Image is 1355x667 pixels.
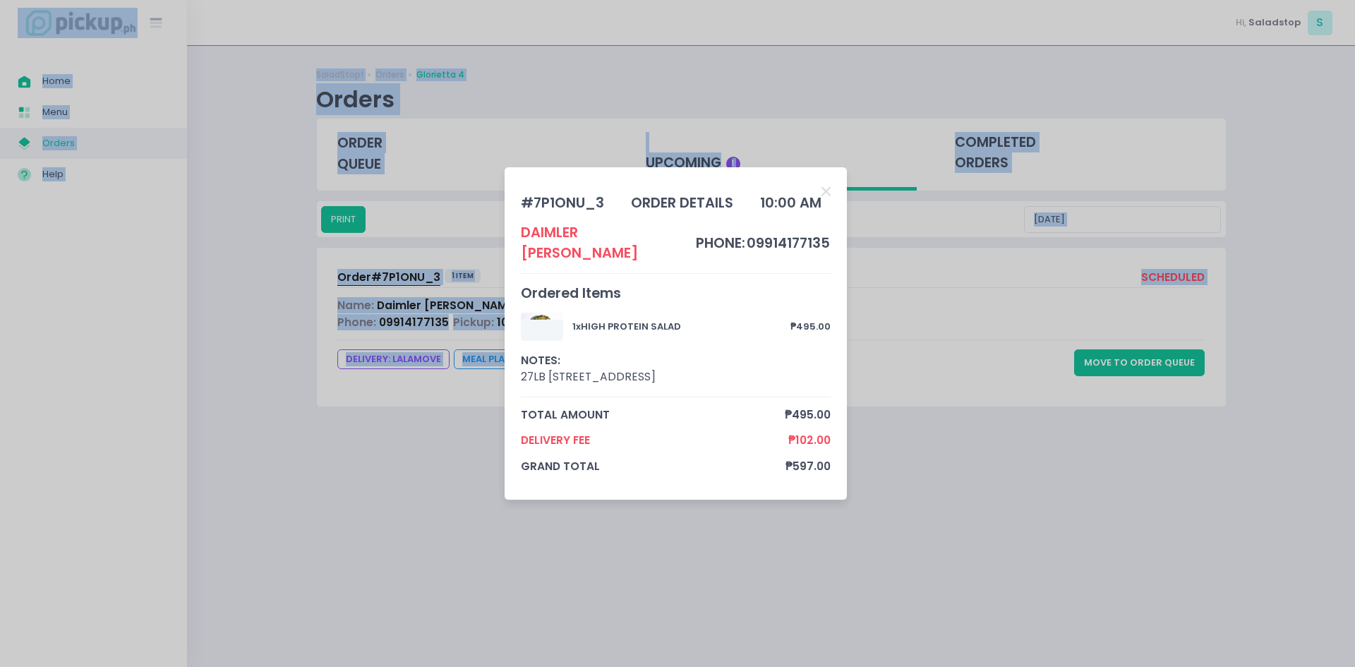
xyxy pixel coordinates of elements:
[521,458,786,474] span: grand total
[521,222,696,264] div: Daimler [PERSON_NAME]
[695,222,746,264] td: phone:
[521,432,789,448] span: Delivery Fee
[788,432,831,448] span: ₱102.00
[521,193,604,213] div: # 7P1ONU_3
[785,407,831,423] span: ₱495.00
[821,184,831,198] button: Close
[760,193,821,213] div: 10:00 AM
[631,193,733,213] div: order details
[785,458,831,474] span: ₱597.00
[521,283,831,304] div: Ordered Items
[747,234,830,253] span: 09914177135
[521,407,785,423] span: total amount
